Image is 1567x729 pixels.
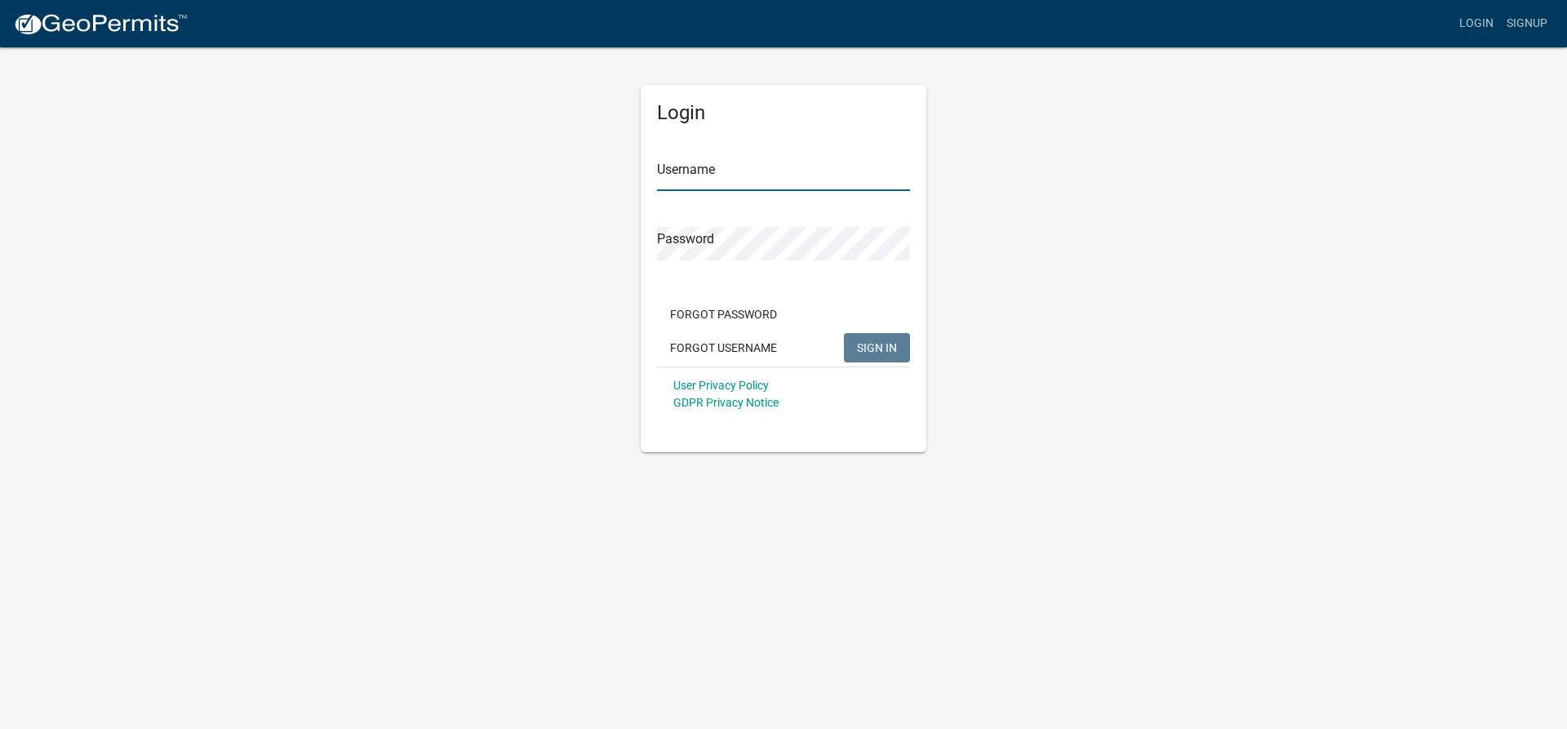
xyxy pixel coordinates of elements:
[673,379,769,392] a: User Privacy Policy
[1500,8,1554,39] a: Signup
[657,333,790,362] button: Forgot Username
[857,340,897,353] span: SIGN IN
[1453,8,1500,39] a: Login
[657,101,910,125] h5: Login
[657,300,790,329] button: Forgot Password
[673,396,779,409] a: GDPR Privacy Notice
[844,333,910,362] button: SIGN IN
